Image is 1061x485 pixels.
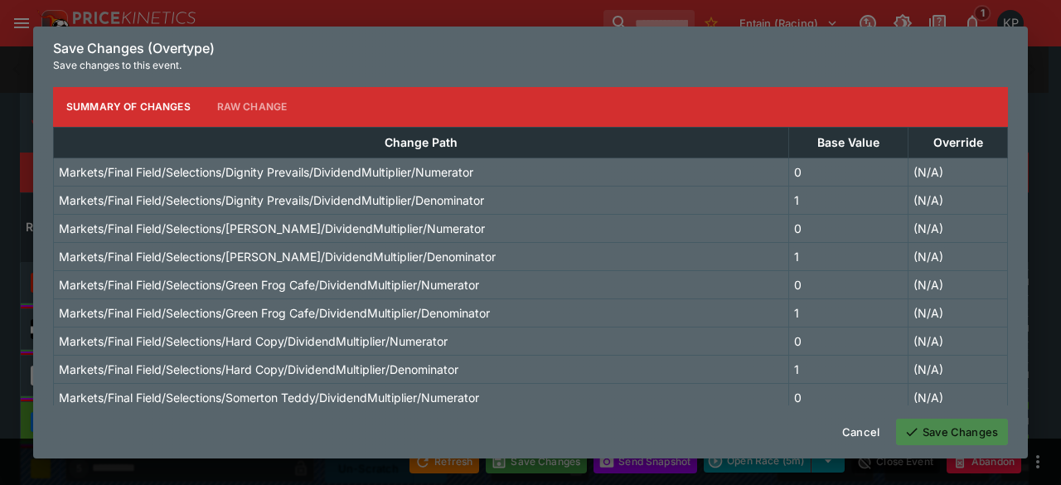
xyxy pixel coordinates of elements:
[788,327,908,355] td: 0
[59,332,448,350] p: Markets/Final Field/Selections/Hard Copy/DividendMultiplier/Numerator
[788,383,908,411] td: 0
[788,186,908,214] td: 1
[896,419,1008,445] button: Save Changes
[788,214,908,242] td: 0
[204,87,301,127] button: Raw Change
[908,383,1008,411] td: (N/A)
[908,270,1008,298] td: (N/A)
[908,214,1008,242] td: (N/A)
[788,355,908,383] td: 1
[59,192,484,209] p: Markets/Final Field/Selections/Dignity Prevails/DividendMultiplier/Denominator
[788,127,908,158] th: Base Value
[908,186,1008,214] td: (N/A)
[788,298,908,327] td: 1
[59,304,490,322] p: Markets/Final Field/Selections/Green Frog Cafe/DividendMultiplier/Denominator
[832,419,889,445] button: Cancel
[53,87,204,127] button: Summary of Changes
[908,242,1008,270] td: (N/A)
[59,220,485,237] p: Markets/Final Field/Selections/[PERSON_NAME]/DividendMultiplier/Numerator
[54,127,789,158] th: Change Path
[908,298,1008,327] td: (N/A)
[59,361,458,378] p: Markets/Final Field/Selections/Hard Copy/DividendMultiplier/Denominator
[788,158,908,186] td: 0
[59,248,496,265] p: Markets/Final Field/Selections/[PERSON_NAME]/DividendMultiplier/Denominator
[59,276,479,293] p: Markets/Final Field/Selections/Green Frog Cafe/DividendMultiplier/Numerator
[908,355,1008,383] td: (N/A)
[908,327,1008,355] td: (N/A)
[788,242,908,270] td: 1
[59,389,479,406] p: Markets/Final Field/Selections/Somerton Teddy/DividendMultiplier/Numerator
[53,40,1008,57] h6: Save Changes (Overtype)
[59,163,473,181] p: Markets/Final Field/Selections/Dignity Prevails/DividendMultiplier/Numerator
[788,270,908,298] td: 0
[908,158,1008,186] td: (N/A)
[908,127,1008,158] th: Override
[53,57,1008,74] p: Save changes to this event.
